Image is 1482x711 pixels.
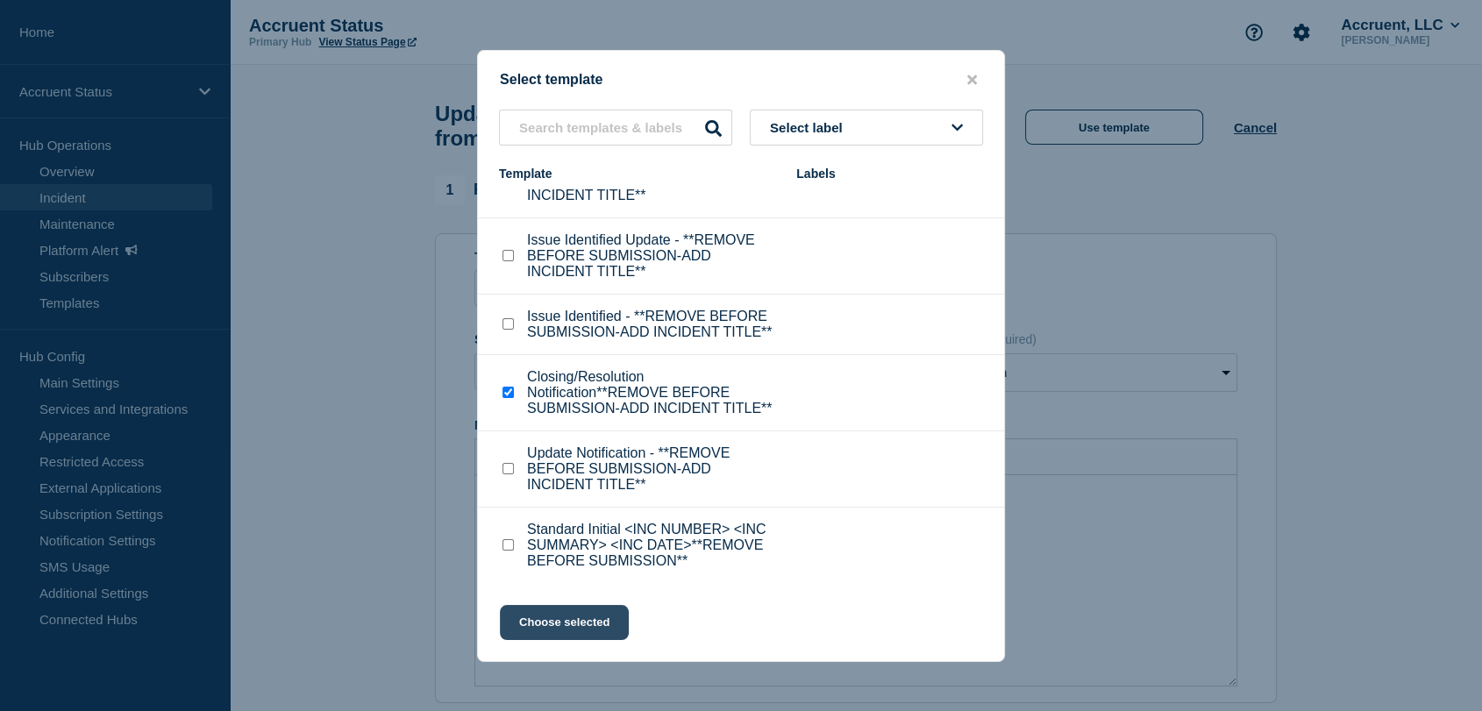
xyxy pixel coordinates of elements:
p: Issue Identified - **REMOVE BEFORE SUBMISSION-ADD INCIDENT TITLE** [527,309,779,340]
input: Issue Identified Update - **REMOVE BEFORE SUBMISSION-ADD INCIDENT TITLE** checkbox [502,250,514,261]
div: Select template [478,72,1004,89]
input: Update Notification - **REMOVE BEFORE SUBMISSION-ADD INCIDENT TITLE** checkbox [502,463,514,474]
p: Standard Initial <INC NUMBER> <INC SUMMARY> <INC DATE>**REMOVE BEFORE SUBMISSION** [527,522,779,569]
p: Update Notification - **REMOVE BEFORE SUBMISSION-ADD INCIDENT TITLE** [527,445,779,493]
input: Closing/Resolution Notification**REMOVE BEFORE SUBMISSION-ADD INCIDENT TITLE** checkbox [502,387,514,398]
input: Standard Initial <INC NUMBER> <INC SUMMARY> <INC DATE>**REMOVE BEFORE SUBMISSION** checkbox [502,539,514,551]
button: Select label [750,110,983,146]
div: Labels [796,167,983,181]
span: Select label [770,120,850,135]
button: close button [962,72,982,89]
input: Search templates & labels [499,110,732,146]
button: Choose selected [500,605,629,640]
input: Issue Identified - **REMOVE BEFORE SUBMISSION-ADD INCIDENT TITLE** checkbox [502,318,514,330]
p: Closing/Resolution Notification**REMOVE BEFORE SUBMISSION-ADD INCIDENT TITLE** [527,369,779,416]
div: Template [499,167,779,181]
p: Issue Identified Update - **REMOVE BEFORE SUBMISSION-ADD INCIDENT TITLE** [527,232,779,280]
